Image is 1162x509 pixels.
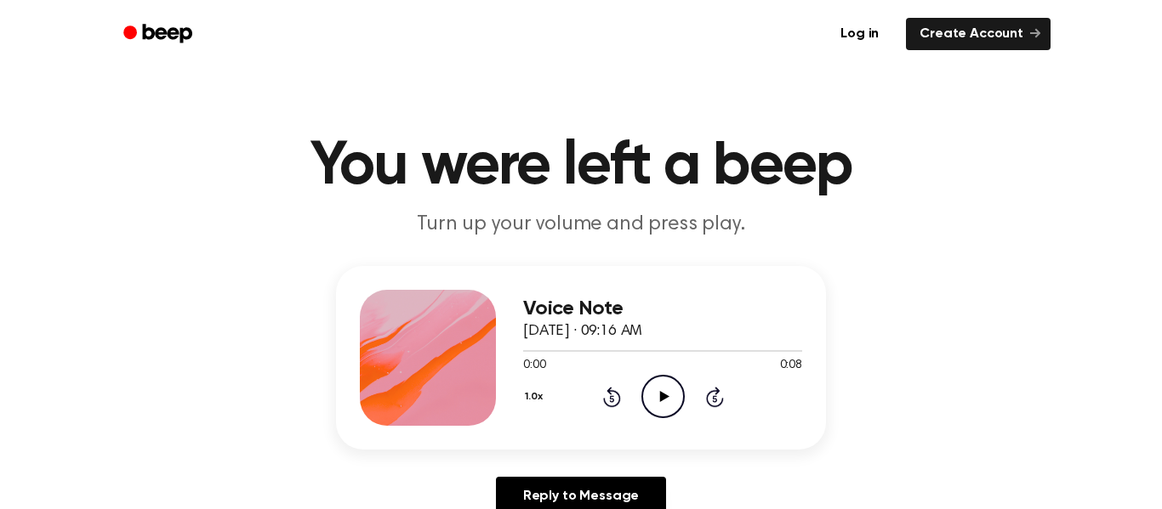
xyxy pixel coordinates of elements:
a: Log in [823,14,896,54]
h3: Voice Note [523,297,802,320]
button: 1.0x [523,382,549,411]
span: 0:00 [523,357,545,375]
a: Create Account [906,18,1051,50]
a: Beep [111,18,208,51]
h1: You were left a beep [145,136,1017,197]
p: Turn up your volume and press play. [254,211,908,239]
span: [DATE] · 09:16 AM [523,324,642,339]
span: 0:08 [780,357,802,375]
